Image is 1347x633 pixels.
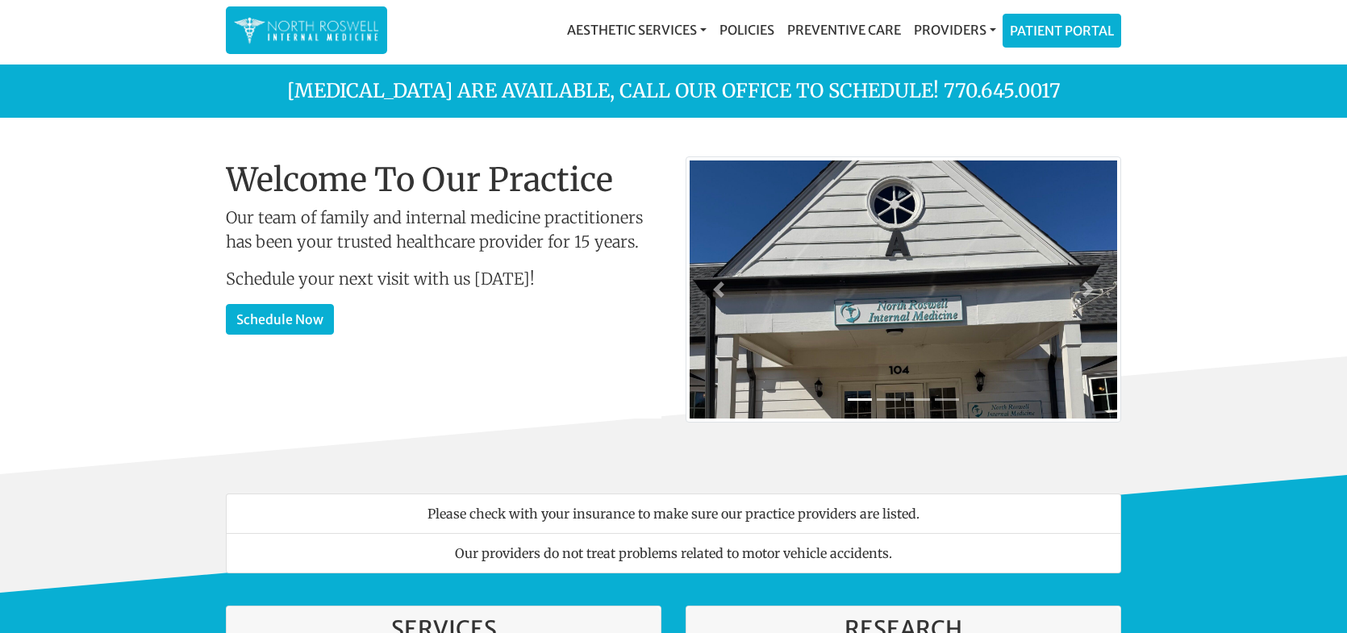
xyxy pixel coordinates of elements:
[214,77,1133,106] p: [MEDICAL_DATA] are available, call our office to schedule! 770.645.0017
[1003,15,1120,47] a: Patient Portal
[226,493,1121,534] li: Please check with your insurance to make sure our practice providers are listed.
[226,533,1121,573] li: Our providers do not treat problems related to motor vehicle accidents.
[226,160,661,199] h1: Welcome To Our Practice
[234,15,379,46] img: North Roswell Internal Medicine
[226,304,334,335] a: Schedule Now
[226,206,661,254] p: Our team of family and internal medicine practitioners has been your trusted healthcare provider ...
[561,14,713,46] a: Aesthetic Services
[226,267,661,291] p: Schedule your next visit with us [DATE]!
[907,14,1003,46] a: Providers
[781,14,907,46] a: Preventive Care
[713,14,781,46] a: Policies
